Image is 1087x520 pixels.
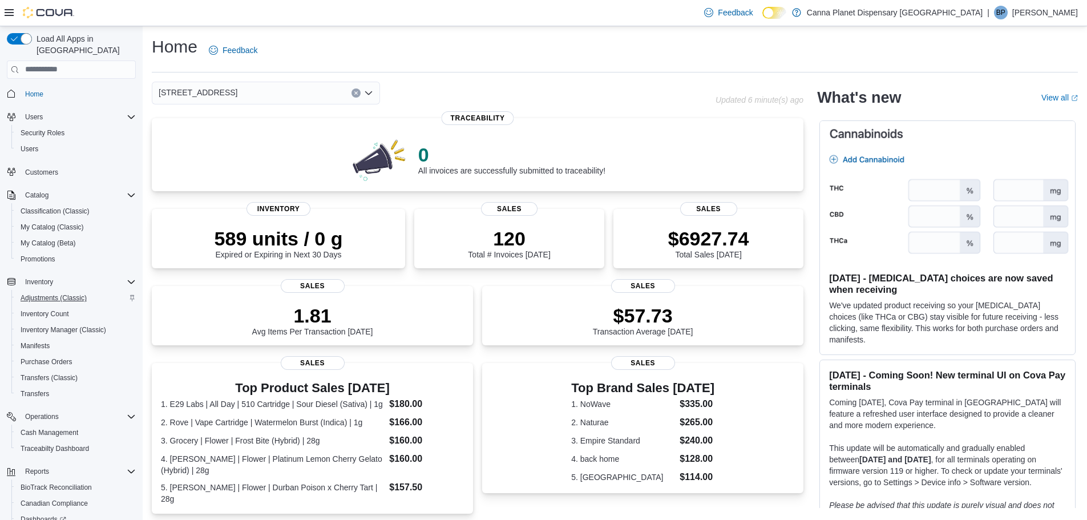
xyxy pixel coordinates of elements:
span: Feedback [718,7,753,18]
button: Cash Management [11,425,140,441]
span: Manifests [16,339,136,353]
span: Operations [25,412,59,421]
span: My Catalog (Beta) [16,236,136,250]
p: 120 [468,227,550,250]
button: Transfers (Classic) [11,370,140,386]
button: Adjustments (Classic) [11,290,140,306]
a: Promotions [16,252,60,266]
button: My Catalog (Beta) [11,235,140,251]
span: Traceabilty Dashboard [16,442,136,455]
span: Adjustments (Classic) [16,291,136,305]
a: Feedback [204,39,262,62]
h1: Home [152,35,197,58]
dt: 4. back home [571,453,675,465]
p: Coming [DATE], Cova Pay terminal in [GEOGRAPHIC_DATA] will feature a refreshed user interface des... [829,397,1066,431]
span: Promotions [16,252,136,266]
span: Feedback [223,45,257,56]
a: Classification (Classic) [16,204,94,218]
dd: $128.00 [680,452,714,466]
span: Inventory Manager (Classic) [16,323,136,337]
span: Users [21,144,38,154]
span: Home [21,87,136,101]
p: [PERSON_NAME] [1012,6,1078,19]
button: Canadian Compliance [11,495,140,511]
p: $57.73 [593,304,693,327]
span: Traceabilty Dashboard [21,444,89,453]
div: All invoices are successfully submitted to traceability! [418,143,605,175]
a: Home [21,87,48,101]
dt: 1. E29 Labs | All Day | 510 Cartridge | Sour Diesel (Sativa) | 1g [161,398,385,410]
a: Canadian Compliance [16,497,92,510]
div: Transaction Average [DATE] [593,304,693,336]
p: 589 units / 0 g [215,227,343,250]
span: Cash Management [21,428,78,437]
p: Canna Planet Dispensary [GEOGRAPHIC_DATA] [807,6,983,19]
dt: 5. [GEOGRAPHIC_DATA] [571,471,675,483]
span: Users [16,142,136,156]
button: Clear input [351,88,361,98]
a: View allExternal link [1041,93,1078,102]
h3: Top Product Sales [DATE] [161,381,464,395]
span: Classification (Classic) [16,204,136,218]
a: Manifests [16,339,54,353]
button: Inventory [21,275,58,289]
dt: 5. [PERSON_NAME] | Flower | Durban Poison x Cherry Tart | 28g [161,482,385,505]
span: Traceability [442,111,514,125]
a: Feedback [700,1,757,24]
button: Inventory [2,274,140,290]
a: Transfers [16,387,54,401]
span: BP [996,6,1005,19]
button: Operations [2,409,140,425]
a: Adjustments (Classic) [16,291,91,305]
span: Canadian Compliance [21,499,88,508]
p: | [987,6,989,19]
span: Sales [680,202,737,216]
span: Classification (Classic) [21,207,90,216]
button: Customers [2,164,140,180]
a: My Catalog (Beta) [16,236,80,250]
p: 0 [418,143,605,166]
span: Security Roles [16,126,136,140]
span: Customers [21,165,136,179]
span: My Catalog (Beta) [21,239,76,248]
span: Inventory [247,202,310,216]
p: This update will be automatically and gradually enabled between , for all terminals operating on ... [829,442,1066,488]
button: Classification (Classic) [11,203,140,219]
h3: Top Brand Sales [DATE] [571,381,714,395]
dt: 3. Empire Standard [571,435,675,446]
button: Reports [21,465,54,478]
a: Cash Management [16,426,83,440]
span: Promotions [21,255,55,264]
span: Users [21,110,136,124]
span: BioTrack Reconciliation [16,481,136,494]
span: Operations [21,410,136,424]
button: Promotions [11,251,140,267]
div: Binal Patel [994,6,1008,19]
dd: $157.50 [389,481,464,494]
input: Dark Mode [762,7,786,19]
button: Transfers [11,386,140,402]
button: Catalog [2,187,140,203]
dd: $180.00 [389,397,464,411]
img: Cova [23,7,74,18]
span: BioTrack Reconciliation [21,483,92,492]
p: 1.81 [252,304,373,327]
span: Purchase Orders [16,355,136,369]
button: My Catalog (Classic) [11,219,140,235]
span: Home [25,90,43,99]
a: Inventory Count [16,307,74,321]
span: Transfers [16,387,136,401]
button: Home [2,86,140,102]
span: My Catalog (Classic) [21,223,84,232]
span: Transfers (Classic) [16,371,136,385]
span: [STREET_ADDRESS] [159,86,237,99]
dd: $166.00 [389,416,464,429]
a: Security Roles [16,126,69,140]
svg: External link [1071,95,1078,102]
span: Inventory [25,277,53,287]
button: Traceabilty Dashboard [11,441,140,457]
p: $6927.74 [668,227,749,250]
span: Inventory Count [21,309,69,319]
span: Users [25,112,43,122]
span: Inventory Manager (Classic) [21,325,106,334]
